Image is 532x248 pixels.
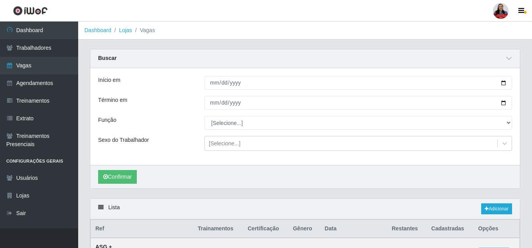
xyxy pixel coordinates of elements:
a: Dashboard [84,27,111,33]
button: Confirmar [98,170,137,184]
a: Adicionar [481,203,512,214]
th: Data [320,220,387,238]
th: Restantes [387,220,426,238]
label: Função [98,116,116,124]
input: 00/00/0000 [204,96,512,110]
th: Ref [91,220,193,238]
li: Vagas [132,26,155,34]
label: Sexo do Trabalhador [98,136,149,144]
th: Opções [473,220,519,238]
div: [Selecione...] [209,139,240,148]
th: Trainamentos [193,220,243,238]
a: Lojas [119,27,132,33]
strong: Buscar [98,55,116,61]
label: Início em [98,76,120,84]
input: 00/00/0000 [204,76,512,90]
label: Término em [98,96,127,104]
img: CoreUI Logo [13,6,48,16]
th: Gênero [288,220,320,238]
th: Certificação [243,220,288,238]
th: Cadastradas [426,220,473,238]
div: Lista [90,199,520,219]
nav: breadcrumb [78,22,532,40]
